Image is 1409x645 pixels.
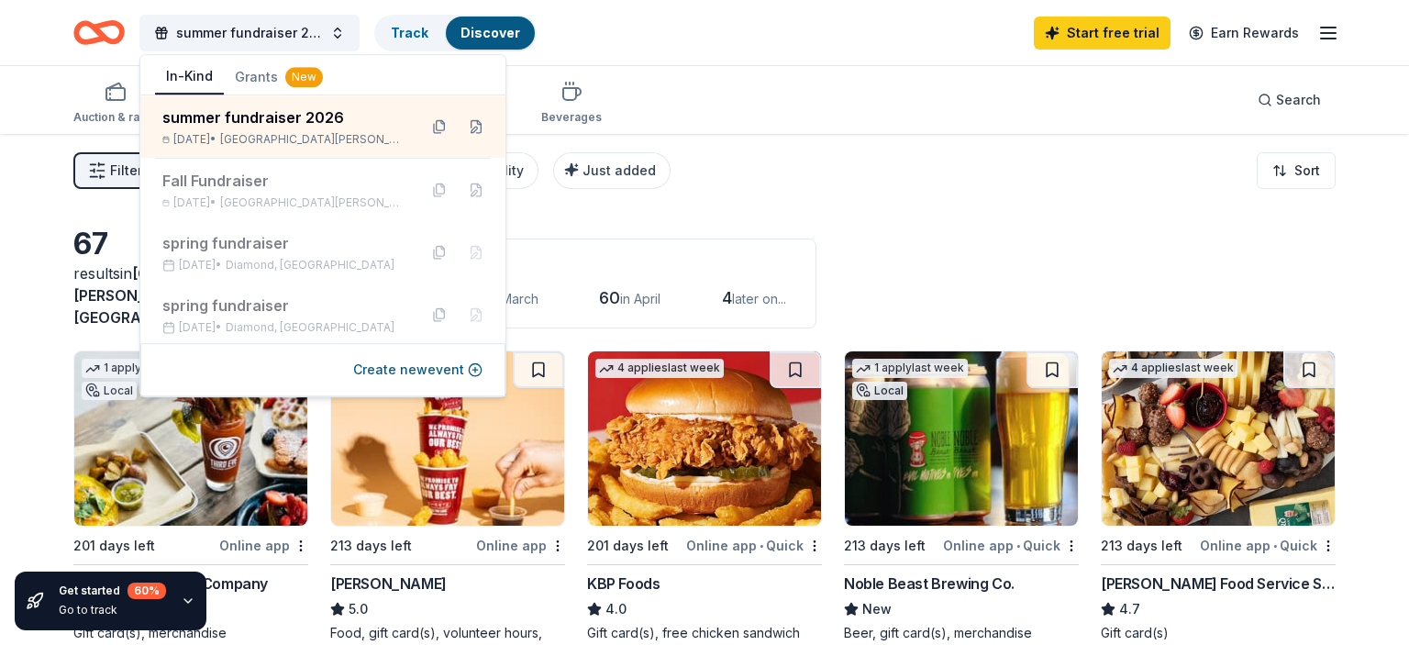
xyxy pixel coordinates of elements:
div: Get started [59,583,166,599]
div: 201 days left [587,535,669,557]
div: Online app Quick [1200,534,1336,557]
div: Fall Fundraiser [162,170,403,192]
div: 60 % [128,583,166,599]
span: in March [487,291,538,306]
div: 213 days left [844,535,926,557]
div: results [73,262,308,328]
div: 4 applies last week [1109,359,1237,378]
button: Beverages [541,73,602,134]
a: Earn Rewards [1178,17,1310,50]
div: [PERSON_NAME] Food Service Store [1101,573,1336,595]
span: Diamond, [GEOGRAPHIC_DATA] [226,258,394,272]
div: Auction & raffle [73,110,157,125]
a: Discover [460,25,520,40]
div: Gift card(s) [1101,624,1336,642]
div: summer fundraiser 2026 [162,106,403,128]
button: Create newevent [353,359,483,381]
img: Image for Sheetz [331,351,564,526]
div: New [285,67,323,87]
img: Image for Noble Beast Brewing Co. [845,351,1078,526]
span: [GEOGRAPHIC_DATA][PERSON_NAME], [GEOGRAPHIC_DATA] [220,132,403,147]
span: Just added [582,162,656,178]
button: Auction & raffle [73,73,157,134]
button: Search [1243,82,1336,118]
span: Search [1276,89,1321,111]
span: [GEOGRAPHIC_DATA][PERSON_NAME], [GEOGRAPHIC_DATA] [73,264,288,327]
a: Start free trial [1034,17,1170,50]
a: Image for Third Eye Brewing Company1 applylast weekLocal201 days leftOnline appThird Eye Brewing ... [73,350,308,642]
div: Local [852,382,907,400]
button: Grants [224,61,334,94]
a: Image for Noble Beast Brewing Co.1 applylast weekLocal213 days leftOnline app•QuickNoble Beast Br... [844,350,1079,642]
div: [DATE] • [162,132,403,147]
span: Sort [1294,160,1320,182]
span: Filter [110,160,142,182]
img: Image for Third Eye Brewing Company [74,351,307,526]
button: Sort [1257,152,1336,189]
div: [PERSON_NAME] [330,573,447,595]
span: 5.0 [349,598,368,620]
div: [DATE] • [162,258,403,272]
div: KBP Foods [587,573,660,595]
button: summer fundraiser 2026 [139,15,360,51]
div: spring fundraiser [162,232,403,254]
span: • [760,539,763,553]
div: Online app Quick [686,534,822,557]
img: Image for KBP Foods [588,351,821,526]
div: spring fundraiser [162,295,403,317]
div: 213 days left [1101,535,1182,557]
span: later on... [732,291,786,306]
span: in [73,264,288,327]
div: [DATE] • [162,320,403,335]
div: 1 apply last week [852,359,968,378]
div: Beverages [541,110,602,125]
img: Image for Gordon Food Service Store [1102,351,1335,526]
div: Beer, gift card(s), merchandise [844,624,1079,642]
div: 4 applies last week [595,359,724,378]
a: Track [391,25,427,40]
div: Online app [476,534,565,557]
span: in April [620,291,660,306]
button: In-Kind [155,60,224,95]
span: • [1016,539,1020,553]
span: New [862,598,892,620]
div: 67 [73,226,308,262]
button: Filter2 [73,152,157,189]
span: [GEOGRAPHIC_DATA][PERSON_NAME], [GEOGRAPHIC_DATA] [220,195,403,210]
a: Image for Gordon Food Service Store4 applieslast week213 days leftOnline app•Quick[PERSON_NAME] F... [1101,350,1336,642]
div: Local [82,382,137,400]
span: Diamond, [GEOGRAPHIC_DATA] [226,320,394,335]
span: 60 [599,288,620,307]
div: Online app [219,534,308,557]
div: 1 apply last week [82,359,197,378]
div: 201 days left [73,535,155,557]
div: Online app Quick [943,534,1079,557]
span: summer fundraiser 2026 [176,22,323,44]
span: • [1273,539,1277,553]
a: Home [73,11,125,54]
div: 213 days left [330,535,412,557]
div: Go to track [59,603,166,617]
span: 4.7 [1119,598,1140,620]
button: TrackDiscover [374,15,537,51]
div: Application deadlines [353,254,793,276]
span: 4 [722,288,732,307]
div: Noble Beast Brewing Co. [844,573,1015,595]
span: 4.0 [605,598,627,620]
button: Just added [553,152,671,189]
div: [DATE] • [162,195,403,210]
